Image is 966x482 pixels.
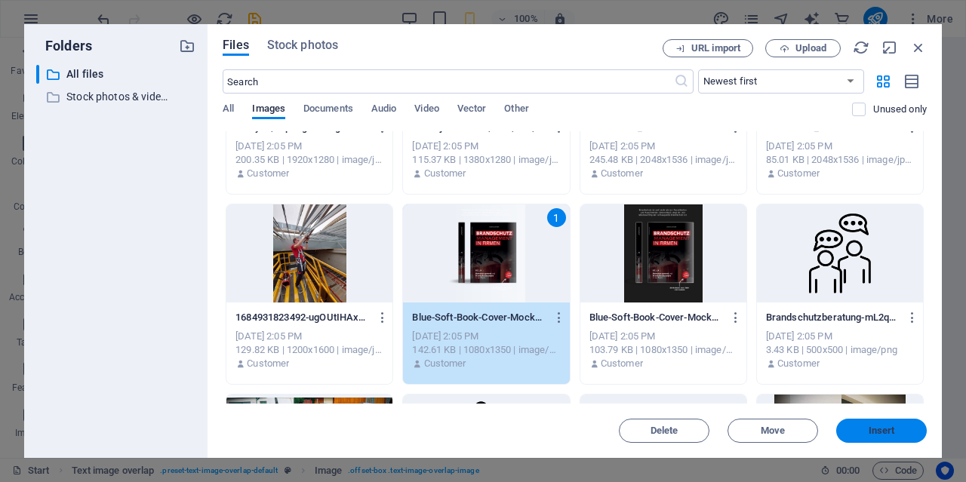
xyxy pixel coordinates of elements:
[869,426,895,435] span: Insert
[765,39,841,57] button: Upload
[412,330,560,343] div: [DATE] 2:05 PM
[601,167,643,180] p: Customer
[223,100,234,121] span: All
[267,36,338,54] span: Stock photos
[589,140,737,153] div: [DATE] 2:05 PM
[424,357,466,370] p: Customer
[66,88,168,106] p: Stock photos & videos
[589,153,737,167] div: 245.48 KB | 2048x1536 | image/jpeg
[910,39,927,56] i: Close
[663,39,753,57] button: URL import
[235,311,370,324] p: 1684931823492-ugOUtIHAx5VfEWlcuT412g.jpeg
[766,330,914,343] div: [DATE] 2:05 PM
[223,36,249,54] span: Files
[728,419,818,443] button: Move
[235,343,383,357] div: 129.82 KB | 1200x1600 | image/jpeg
[881,39,898,56] i: Minimize
[66,66,168,83] p: All files
[651,426,678,435] span: Delete
[457,100,487,121] span: Vector
[36,65,39,84] div: ​
[589,311,724,324] p: Blue-Soft-Book-Cover-Mockup-Pinterest-Pin3-mdVAGEC4Hynhu2gvzLbXSA.png
[504,100,528,121] span: Other
[412,343,560,357] div: 142.61 KB | 1080x1350 | image/png
[795,44,826,53] span: Upload
[853,39,869,56] i: Reload
[235,153,383,167] div: 200.35 KB | 1920x1280 | image/jpeg
[766,140,914,153] div: [DATE] 2:05 PM
[601,357,643,370] p: Customer
[235,330,383,343] div: [DATE] 2:05 PM
[691,44,740,53] span: URL import
[766,343,914,357] div: 3.43 KB | 500x500 | image/png
[235,140,383,153] div: [DATE] 2:05 PM
[252,100,285,121] span: Images
[371,100,396,121] span: Audio
[836,419,927,443] button: Insert
[36,87,195,106] div: Stock photos & videos
[766,311,900,324] p: Brandschutzberatung-mL2qYRHlca3_W2RUxEU94A.png
[777,167,820,180] p: Customer
[547,208,566,227] div: 1
[412,153,560,167] div: 115.37 KB | 1380x1280 | image/jpeg
[589,343,737,357] div: 103.79 KB | 1080x1350 | image/png
[761,426,785,435] span: Move
[412,140,560,153] div: [DATE] 2:05 PM
[247,357,289,370] p: Customer
[247,167,289,180] p: Customer
[619,419,709,443] button: Delete
[766,153,914,167] div: 85.01 KB | 2048x1536 | image/jpeg
[36,36,92,56] p: Folders
[414,100,438,121] span: Video
[424,167,466,180] p: Customer
[303,100,353,121] span: Documents
[36,87,168,106] div: Stock photos & videos
[412,311,546,324] p: Blue-Soft-Book-Cover-Mockup-Pinterest-Pin1-pxGgDGPv4jbMd3xc-tHYsg.png
[873,103,927,116] p: Displays only files that are not in use on the website. Files added during this session can still...
[589,330,737,343] div: [DATE] 2:05 PM
[179,38,195,54] i: Create new folder
[777,357,820,370] p: Customer
[223,69,673,94] input: Search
